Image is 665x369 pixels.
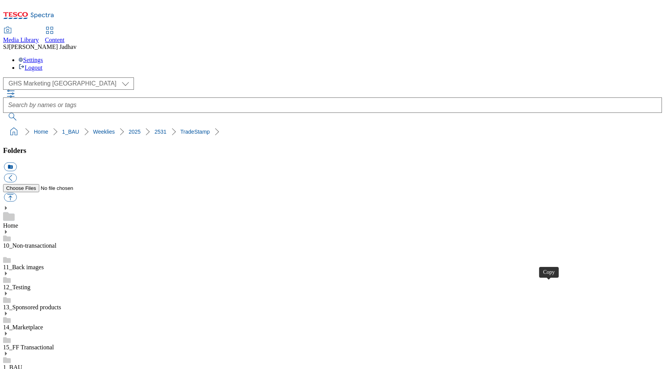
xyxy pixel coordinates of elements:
a: Home [34,129,48,135]
nav: breadcrumb [3,124,662,139]
h3: Folders [3,146,662,155]
a: 10_Non-transactional [3,242,57,249]
a: Home [3,222,18,229]
a: 11_Back images [3,264,44,270]
input: Search by names or tags [3,97,662,113]
a: 1_BAU [62,129,79,135]
a: Media Library [3,27,39,44]
a: Logout [18,64,42,71]
a: TradeStamp [180,129,210,135]
a: 15_FF Transactional [3,344,54,351]
a: 14_Marketplace [3,324,43,330]
span: Media Library [3,37,39,43]
a: home [8,126,20,138]
a: 13_Sponsored products [3,304,61,310]
a: Weeklies [93,129,115,135]
a: 12_Testing [3,284,30,290]
a: Settings [18,57,43,63]
a: Content [45,27,65,44]
a: 2531 [154,129,166,135]
a: 2025 [129,129,140,135]
span: SJ [3,44,9,50]
span: Content [45,37,65,43]
span: [PERSON_NAME] Jadhav [9,44,77,50]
